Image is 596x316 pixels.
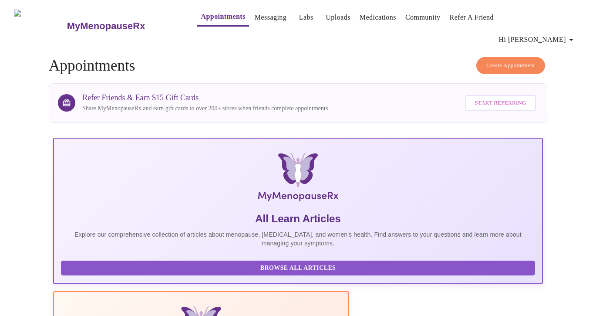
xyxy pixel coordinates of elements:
button: Hi [PERSON_NAME] [495,31,580,48]
span: Create Appointment [486,61,535,71]
a: Browse All Articles [61,264,537,271]
button: Appointments [197,8,249,27]
p: Explore our comprehensive collection of articles about menopause, [MEDICAL_DATA], and women's hea... [61,230,535,248]
img: MyMenopauseRx Logo [135,153,461,205]
h3: Refer Friends & Earn $15 Gift Cards [82,93,328,102]
a: Medications [360,11,396,24]
a: Start Referring [463,91,538,116]
span: Hi [PERSON_NAME] [499,34,576,46]
button: Start Referring [465,95,536,111]
button: Labs [292,9,320,26]
p: Share MyMenopauseRx and earn gift cards to over 200+ stores when friends complete appointments [82,104,328,113]
span: Start Referring [475,98,526,108]
a: Appointments [201,10,245,23]
button: Medications [356,9,400,26]
a: Uploads [326,11,350,24]
a: Labs [299,11,313,24]
h5: All Learn Articles [61,212,535,226]
a: Messaging [255,11,286,24]
button: Browse All Articles [61,261,535,276]
button: Community [402,9,444,26]
button: Uploads [322,9,354,26]
button: Refer a Friend [446,9,498,26]
a: Community [405,11,441,24]
a: MyMenopauseRx [66,11,180,41]
span: Browse All Articles [70,263,526,274]
button: Create Appointment [476,57,545,74]
button: Messaging [251,9,290,26]
h3: MyMenopauseRx [67,20,145,32]
img: MyMenopauseRx Logo [14,10,66,42]
h4: Appointments [49,57,547,75]
a: Refer a Friend [450,11,494,24]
